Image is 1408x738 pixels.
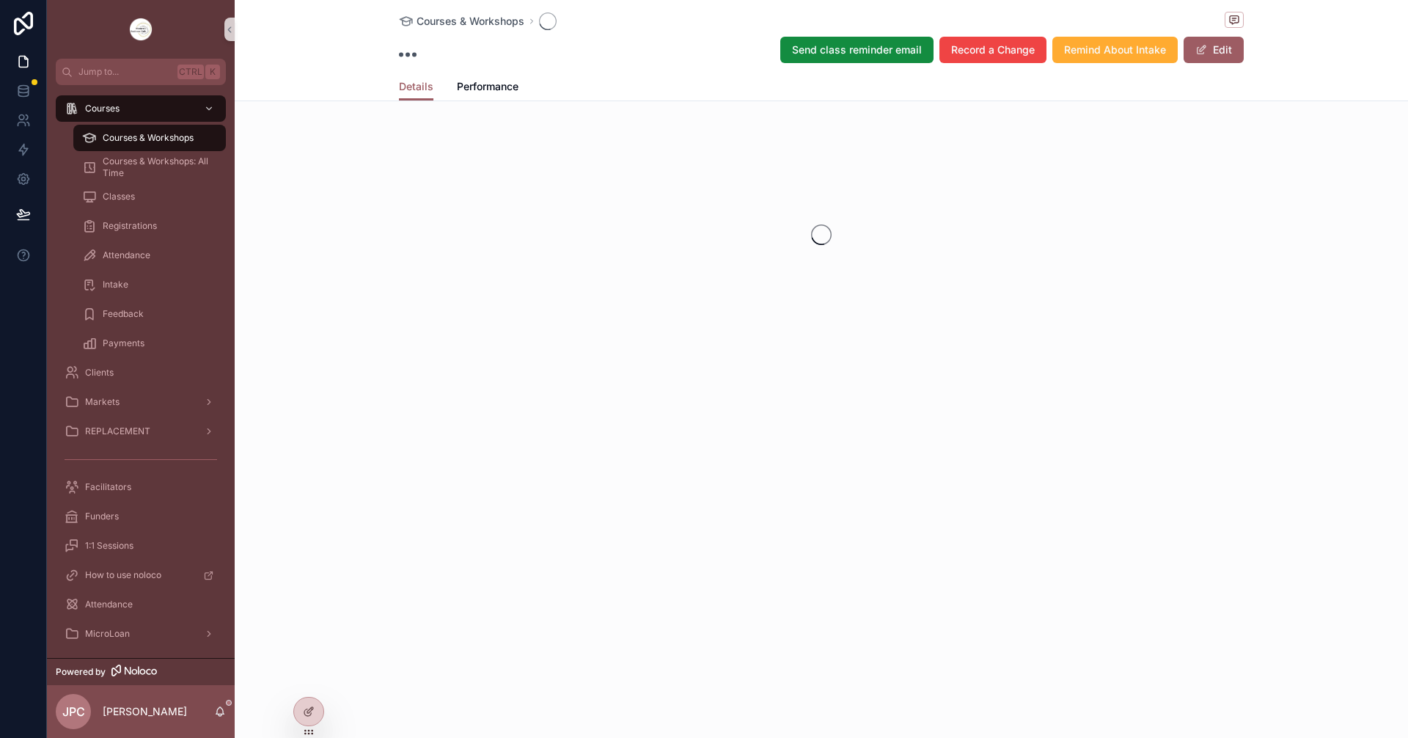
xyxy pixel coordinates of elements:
[939,37,1046,63] button: Record a Change
[103,308,144,320] span: Feedback
[1064,43,1166,57] span: Remind About Intake
[85,628,130,640] span: MicroLoan
[85,599,133,610] span: Attendance
[78,66,172,78] span: Jump to...
[103,704,187,719] p: [PERSON_NAME]
[56,621,226,647] a: MicroLoan
[56,418,226,445] a: REPLACEMENT
[56,95,226,122] a: Courses
[103,132,194,144] span: Courses & Workshops
[85,396,120,408] span: Markets
[73,183,226,210] a: Classes
[56,533,226,559] a: 1:1 Sessions
[780,37,934,63] button: Send class reminder email
[85,103,120,114] span: Courses
[73,330,226,357] a: Payments
[73,154,226,180] a: Courses & Workshops: All Time
[73,213,226,239] a: Registrations
[103,191,135,202] span: Classes
[85,367,114,379] span: Clients
[103,337,144,349] span: Payments
[1184,37,1244,63] button: Edit
[951,43,1035,57] span: Record a Change
[62,703,85,720] span: JPC
[103,220,157,232] span: Registrations
[73,271,226,298] a: Intake
[47,658,235,685] a: Powered by
[207,66,219,78] span: K
[177,65,204,79] span: Ctrl
[47,85,235,658] div: scrollable content
[457,79,518,94] span: Performance
[73,125,226,151] a: Courses & Workshops
[399,73,433,101] a: Details
[56,474,226,500] a: Facilitators
[792,43,922,57] span: Send class reminder email
[56,359,226,386] a: Clients
[56,59,226,85] button: Jump to...CtrlK
[85,511,119,522] span: Funders
[56,591,226,618] a: Attendance
[1052,37,1178,63] button: Remind About Intake
[399,79,433,94] span: Details
[85,569,161,581] span: How to use noloco
[56,503,226,530] a: Funders
[103,156,211,179] span: Courses & Workshops: All Time
[129,18,153,41] img: App logo
[56,562,226,588] a: How to use noloco
[73,242,226,268] a: Attendance
[103,249,150,261] span: Attendance
[73,301,226,327] a: Feedback
[399,14,524,29] a: Courses & Workshops
[457,73,518,103] a: Performance
[85,481,131,493] span: Facilitators
[85,540,133,552] span: 1:1 Sessions
[56,666,106,678] span: Powered by
[417,14,524,29] span: Courses & Workshops
[103,279,128,291] span: Intake
[56,389,226,415] a: Markets
[85,425,150,437] span: REPLACEMENT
